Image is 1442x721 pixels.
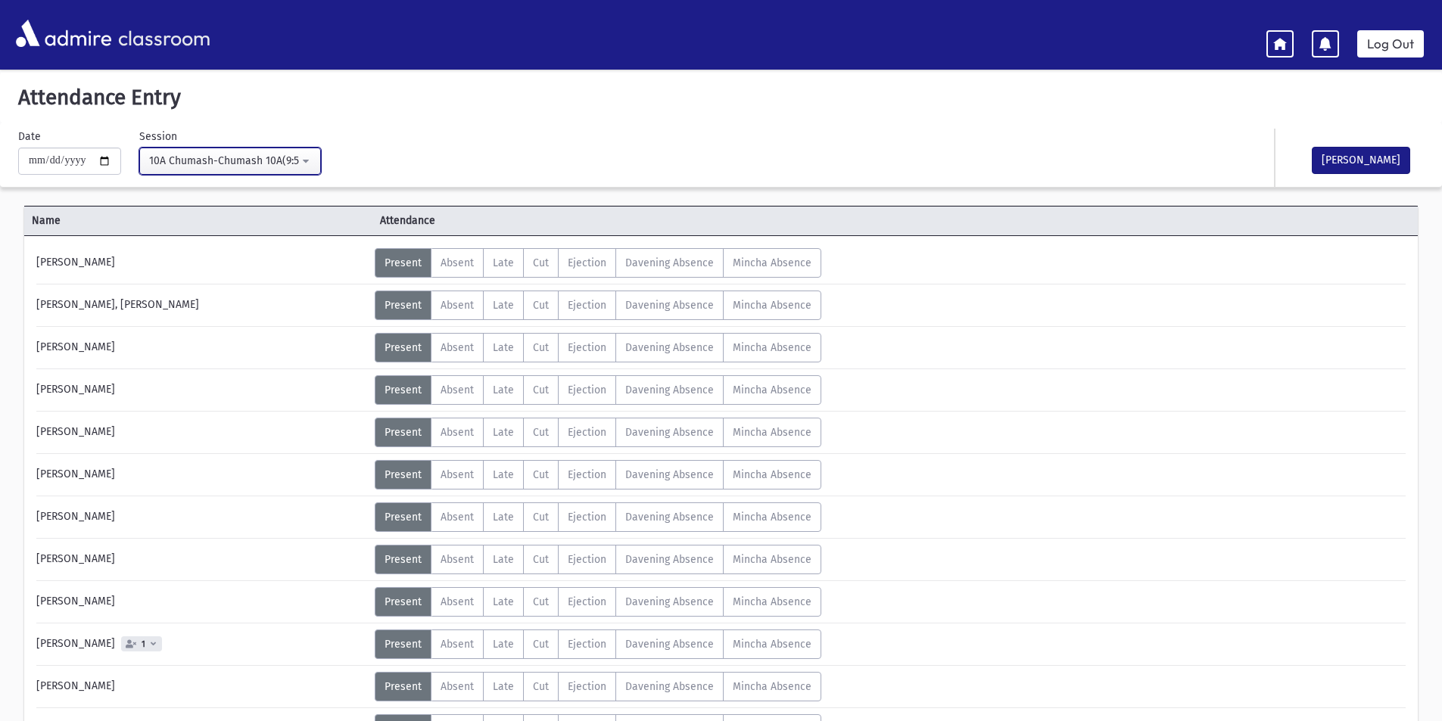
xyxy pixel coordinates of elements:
[568,553,606,566] span: Ejection
[375,333,821,362] div: AttTypes
[493,341,514,354] span: Late
[385,426,422,439] span: Present
[385,511,422,524] span: Present
[733,638,811,651] span: Mincha Absence
[385,256,422,269] span: Present
[533,553,549,566] span: Cut
[385,299,422,312] span: Present
[568,511,606,524] span: Ejection
[441,638,474,651] span: Absent
[441,299,474,312] span: Absent
[625,341,714,354] span: Davening Absence
[139,129,177,145] label: Session
[385,468,422,481] span: Present
[568,426,606,439] span: Ejection
[375,248,821,278] div: AttTypes
[568,384,606,396] span: Ejection
[625,511,714,524] span: Davening Absence
[733,299,811,312] span: Mincha Absence
[385,384,422,396] span: Present
[441,341,474,354] span: Absent
[533,680,549,693] span: Cut
[375,418,821,447] div: AttTypes
[29,545,375,574] div: [PERSON_NAME]
[493,299,514,312] span: Late
[375,629,821,659] div: AttTypes
[441,511,474,524] span: Absent
[375,291,821,320] div: AttTypes
[568,638,606,651] span: Ejection
[375,545,821,574] div: AttTypes
[568,468,606,481] span: Ejection
[29,460,375,489] div: [PERSON_NAME]
[12,85,1430,110] h5: Attendance Entry
[493,384,514,396] span: Late
[375,375,821,405] div: AttTypes
[441,468,474,481] span: Absent
[29,248,375,278] div: [PERSON_NAME]
[733,256,811,269] span: Mincha Absence
[733,426,811,439] span: Mincha Absence
[372,213,721,228] span: Attendance
[18,129,41,145] label: Date
[29,375,375,405] div: [PERSON_NAME]
[533,426,549,439] span: Cut
[568,680,606,693] span: Ejection
[733,511,811,524] span: Mincha Absence
[375,587,821,617] div: AttTypes
[533,384,549,396] span: Cut
[139,639,148,649] span: 1
[115,14,210,54] span: classroom
[625,595,714,608] span: Davening Absence
[625,384,714,396] span: Davening Absence
[493,553,514,566] span: Late
[568,256,606,269] span: Ejection
[493,256,514,269] span: Late
[625,553,714,566] span: Davening Absence
[533,299,549,312] span: Cut
[733,384,811,396] span: Mincha Absence
[441,384,474,396] span: Absent
[385,553,422,566] span: Present
[375,502,821,532] div: AttTypes
[533,256,549,269] span: Cut
[533,341,549,354] span: Cut
[568,595,606,608] span: Ejection
[385,680,422,693] span: Present
[441,426,474,439] span: Absent
[29,672,375,701] div: [PERSON_NAME]
[1357,30,1424,57] a: Log Out
[568,341,606,354] span: Ejection
[733,595,811,608] span: Mincha Absence
[441,553,474,566] span: Absent
[625,638,714,651] span: Davening Absence
[24,213,372,228] span: Name
[533,468,549,481] span: Cut
[29,418,375,447] div: [PERSON_NAME]
[625,299,714,312] span: Davening Absence
[625,256,714,269] span: Davening Absence
[568,299,606,312] span: Ejection
[149,153,299,169] div: 10A Chumash-Chumash 10A(9:53AM-10:33AM)
[385,638,422,651] span: Present
[533,511,549,524] span: Cut
[441,595,474,608] span: Absent
[733,341,811,354] span: Mincha Absence
[441,256,474,269] span: Absent
[29,291,375,320] div: [PERSON_NAME], [PERSON_NAME]
[733,468,811,481] span: Mincha Absence
[375,460,821,489] div: AttTypes
[139,148,321,175] button: 10A Chumash-Chumash 10A(9:53AM-10:33AM)
[493,680,514,693] span: Late
[1312,147,1410,174] button: [PERSON_NAME]
[625,468,714,481] span: Davening Absence
[533,595,549,608] span: Cut
[733,553,811,566] span: Mincha Absence
[625,426,714,439] span: Davening Absence
[493,638,514,651] span: Late
[493,468,514,481] span: Late
[375,672,821,701] div: AttTypes
[493,595,514,608] span: Late
[493,426,514,439] span: Late
[493,511,514,524] span: Late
